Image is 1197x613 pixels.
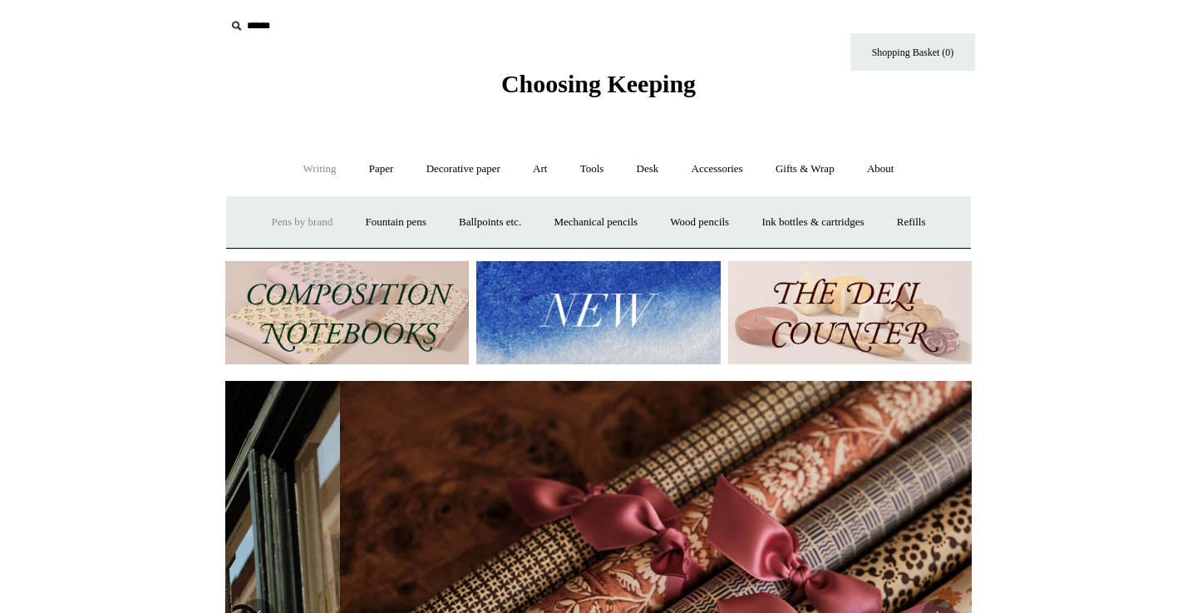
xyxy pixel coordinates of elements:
[882,200,941,245] a: Refills
[850,33,975,71] a: Shopping Basket (0)
[622,147,674,191] a: Desk
[288,147,352,191] a: Writing
[501,70,696,97] span: Choosing Keeping
[565,147,619,191] a: Tools
[501,83,696,95] a: Choosing Keeping
[655,200,744,245] a: Wood pencils
[728,261,972,365] img: The Deli Counter
[225,261,469,365] img: 202302 Composition ledgers.jpg__PID:69722ee6-fa44-49dd-a067-31375e5d54ec
[350,200,441,245] a: Fountain pens
[518,147,562,191] a: Art
[354,147,409,191] a: Paper
[411,147,515,191] a: Decorative paper
[257,200,348,245] a: Pens by brand
[677,147,758,191] a: Accessories
[746,200,879,245] a: Ink bottles & cartridges
[761,147,850,191] a: Gifts & Wrap
[444,200,536,245] a: Ballpoints etc.
[476,261,720,365] img: New.jpg__PID:f73bdf93-380a-4a35-bcfe-7823039498e1
[852,147,909,191] a: About
[539,200,653,245] a: Mechanical pencils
